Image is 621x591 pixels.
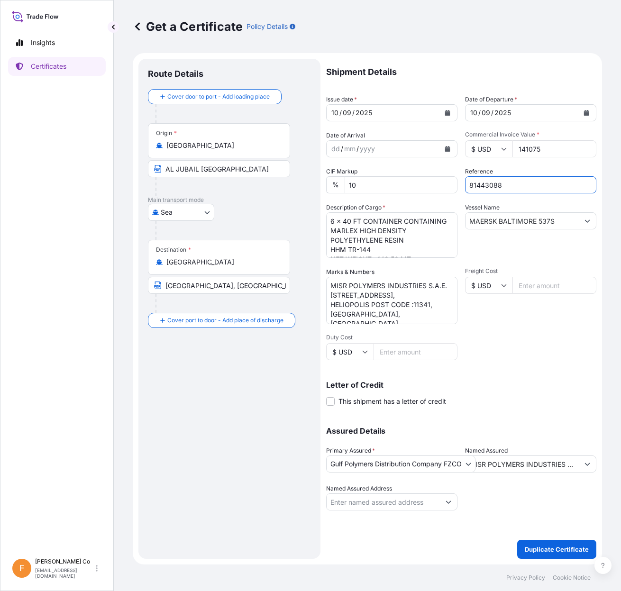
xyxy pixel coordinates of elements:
a: Certificates [8,57,106,76]
button: Show suggestions [579,212,596,229]
p: Assured Details [326,427,596,435]
div: / [352,107,355,118]
button: Show suggestions [579,455,596,473]
div: Origin [156,129,177,137]
input: Named Assured Address [327,493,440,510]
span: Commercial Invoice Value [465,131,596,138]
p: Insights [31,38,55,47]
input: Enter amount [512,140,596,157]
label: Named Assured Address [326,484,392,493]
input: Enter percentage between 0 and 10% [345,176,457,193]
a: Insights [8,33,106,52]
div: / [356,143,359,155]
span: Cover door to port - Add loading place [167,92,270,101]
button: Cover port to door - Add place of discharge [148,313,295,328]
p: [EMAIL_ADDRESS][DOMAIN_NAME] [35,567,94,579]
input: Assured Name [466,455,579,473]
label: CIF Markup [326,167,357,176]
button: Calendar [579,105,594,120]
div: year, [355,107,373,118]
a: Privacy Policy [506,574,545,582]
input: Text to appear on certificate [148,277,290,294]
div: / [478,107,481,118]
div: year, [359,143,376,155]
span: Cover port to door - Add place of discharge [167,316,283,325]
p: Route Details [148,68,203,80]
button: Show suggestions [440,493,457,510]
label: Description of Cargo [326,203,385,212]
a: Cookie Notice [553,574,591,582]
p: Certificates [31,62,66,71]
span: Sea [161,208,173,217]
span: Gulf Polymers Distribution Company FZCO [330,459,462,469]
div: year, [493,107,512,118]
div: month, [481,107,491,118]
button: Calendar [440,105,455,120]
input: Text to appear on certificate [148,160,290,177]
div: day, [330,143,341,155]
span: F [19,564,25,573]
div: % [326,176,345,193]
input: Enter amount [512,277,596,294]
button: Duplicate Certificate [517,540,596,559]
input: Enter booking reference [465,176,596,193]
div: Destination [156,246,191,254]
p: Get a Certificate [133,19,243,34]
p: Shipment Details [326,59,596,85]
input: Destination [166,257,278,267]
p: Main transport mode [148,196,311,204]
span: This shipment has a letter of credit [338,397,446,406]
div: day, [330,107,339,118]
div: month, [343,143,356,155]
textarea: 6 x 40 FT CONTAINER CONTAINING MARLEX HIGH DENSITY POLYETHYLENE RESIN HHM TR-144 NET WEIGHT : 148... [326,212,457,258]
span: Date of Departure [465,95,517,104]
div: month, [342,107,352,118]
input: Type to search vessel name or IMO [466,212,579,229]
p: Letter of Credit [326,381,596,389]
div: day, [469,107,478,118]
div: / [339,107,342,118]
button: Gulf Polymers Distribution Company FZCO [326,455,475,473]
input: Enter amount [374,343,457,360]
p: [PERSON_NAME] Co [35,558,94,565]
label: Named Assured [465,446,508,455]
p: Policy Details [247,22,288,31]
label: Reference [465,167,493,176]
button: Calendar [440,141,455,156]
div: / [491,107,493,118]
button: Select transport [148,204,214,221]
p: Duplicate Certificate [525,545,589,554]
label: Vessel Name [465,203,500,212]
div: / [341,143,343,155]
input: Origin [166,141,278,150]
label: Marks & Numbers [326,267,374,277]
textarea: MISR POLYMERS INDUSTRIES S.A.E. [STREET_ADDRESS], HELIOPOLIS POST CODE :11341, [GEOGRAPHIC_DATA],... [326,277,457,324]
button: Cover door to port - Add loading place [148,89,282,104]
span: Freight Cost [465,267,596,275]
span: Issue date [326,95,357,104]
span: Date of Arrival [326,131,365,140]
span: Primary Assured [326,446,375,455]
span: Duty Cost [326,334,457,341]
